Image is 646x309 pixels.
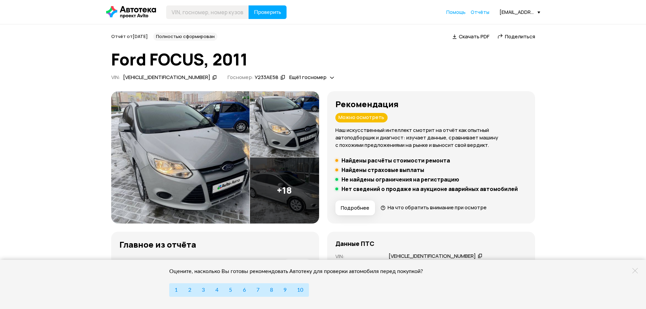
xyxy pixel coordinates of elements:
[335,127,527,149] p: Наш искусственный интеллект смотрит на отчёт как опытный автоподборщик и диагност: изучает данные...
[335,113,388,122] div: Можно осмотреть
[229,287,232,293] span: 5
[335,99,527,109] h3: Рекомендация
[341,186,518,192] h5: Нет сведений о продаже на аукционе аварийных автомобилей
[243,287,246,293] span: 6
[446,9,466,16] a: Помощь
[132,259,183,267] span: ДТП и происшествия
[249,5,287,19] button: Проверить
[459,33,489,40] span: Скачать PDF
[175,287,178,293] span: 1
[196,283,210,297] button: 3
[380,204,487,211] a: На что обратить внимание при осмотре
[497,33,535,40] a: Поделиться
[335,253,380,260] p: VIN :
[166,5,249,19] input: VIN, госномер, номер кузова
[278,283,292,297] button: 9
[335,200,375,215] button: Подробнее
[446,9,466,15] span: Помощь
[389,253,476,260] div: [VEHICLE_IDENTIFICATION_NUMBER]
[341,167,424,173] h5: Найдены страховые выплаты
[111,33,148,39] span: Отчёт от [DATE]
[505,33,535,40] span: Поделиться
[188,287,191,293] span: 2
[169,268,432,275] div: Оцените, насколько Вы готовы рекомендовать Автотеку для проверки автомобиля перед покупкой?
[254,9,281,15] span: Проверить
[202,287,205,293] span: 3
[270,287,273,293] span: 8
[255,74,278,81] div: У233АЕ58
[111,74,120,81] span: VIN :
[289,74,327,81] span: Ещё 1 госномер
[297,287,303,293] span: 10
[292,283,309,297] button: 10
[471,9,489,15] span: Отчёты
[223,283,237,297] button: 5
[335,240,374,247] h4: Данные ПТС
[183,283,197,297] button: 2
[251,283,265,297] button: 7
[341,205,369,211] span: Подробнее
[169,283,183,297] button: 1
[237,283,251,297] button: 6
[452,33,489,40] a: Скачать PDF
[228,74,254,81] span: Госномер:
[153,33,217,41] div: Полностью сформирован
[341,157,450,164] h5: Найдены расчёты стоимости ремонта
[119,240,311,249] h3: Главное из отчёта
[283,287,287,293] span: 9
[265,283,278,297] button: 8
[471,9,489,16] a: Отчёты
[256,287,259,293] span: 7
[210,283,224,297] button: 4
[123,74,210,81] div: [VEHICLE_IDENTIFICATION_NUMBER]
[215,287,218,293] span: 4
[341,176,459,183] h5: Не найдены ограничения на регистрацию
[111,50,535,69] h1: Ford FOCUS, 2011
[500,9,540,15] div: [EMAIL_ADDRESS][DOMAIN_NAME]
[388,204,487,211] span: На что обратить внимание при осмотре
